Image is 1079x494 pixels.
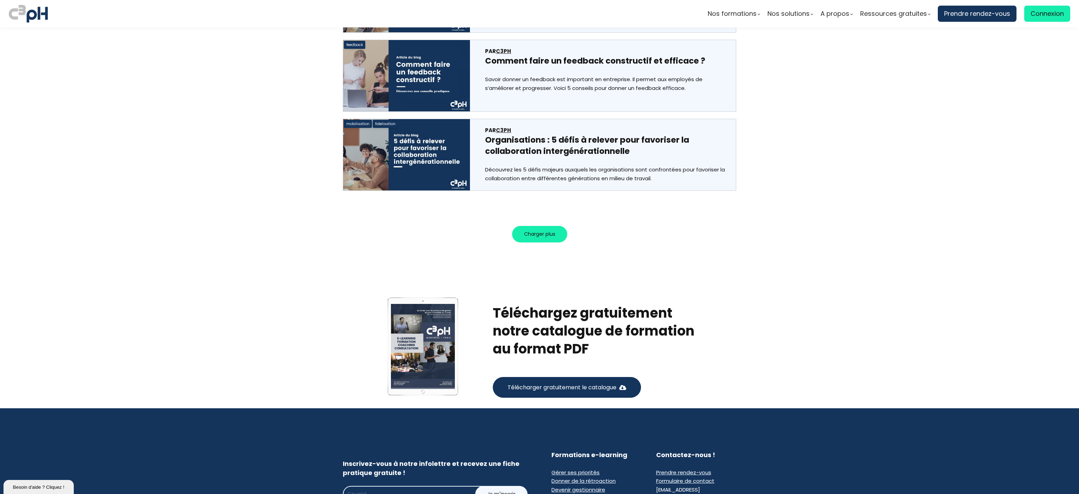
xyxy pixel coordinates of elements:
h3: Contactez-nous ! [656,450,736,459]
div: mobilisation [344,120,372,128]
iframe: chat widget [4,479,75,494]
a: Devenir gestionnaire [551,486,605,493]
h3: Formations e-learning [551,450,632,459]
span: Ressources gratuites [860,8,927,19]
button: Charger plus [512,226,567,242]
p: Découvrez les 5 défis majeurs auxquels les organisations sont confrontées pour favoriser la colla... [485,165,727,183]
a: mobilisation fidelisation parC3pH Organisations : 5 défis à relever pour favoriser la collaborati... [343,119,736,190]
span: Connexion [1031,8,1064,19]
div: par [485,126,727,134]
span: Nos formations [708,8,757,19]
button: Télécharger gratuitement le catalogue [493,377,641,398]
h3: Organisations : 5 défis à relever pour favoriser la collaboration intergénérationnelle [485,134,727,157]
div: feedback [344,41,365,49]
a: feedback parC3pH Comment faire un feedback constructif et efficace ? Savoir donner un feedback es... [343,40,736,111]
h2: Téléchargez gratuitement notre catalogue de formation au format PDF [493,304,703,358]
a: Prendre rendez-vous [938,6,1016,22]
a: Donner de la rétroaction [551,477,616,485]
span: C3pH [496,47,511,55]
a: Prendre rendez-vous [656,469,711,476]
div: fidelisation [373,120,398,128]
p: Savoir donner un feedback est important en entreprise. Il permet aux employés de s’améliorer et p... [485,75,727,93]
a: Gérer ses priorités [551,469,600,476]
span: C3pH [496,126,511,134]
span: Charger plus [524,230,555,238]
div: par [485,47,727,55]
span: Télécharger gratuitement le catalogue [508,383,616,392]
span: Nos solutions [767,8,810,19]
span: Prendre rendez-vous [944,8,1010,19]
a: Connexion [1024,6,1070,22]
img: logo C3PH [9,4,48,24]
h3: Comment faire un feedback constructif et efficace ? [485,55,727,66]
a: Formulaire de contact [656,477,714,485]
span: A propos [820,8,849,19]
h3: Inscrivez-vous à notre infolettre et recevez une fiche pratique gratuite ! [343,459,528,477]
